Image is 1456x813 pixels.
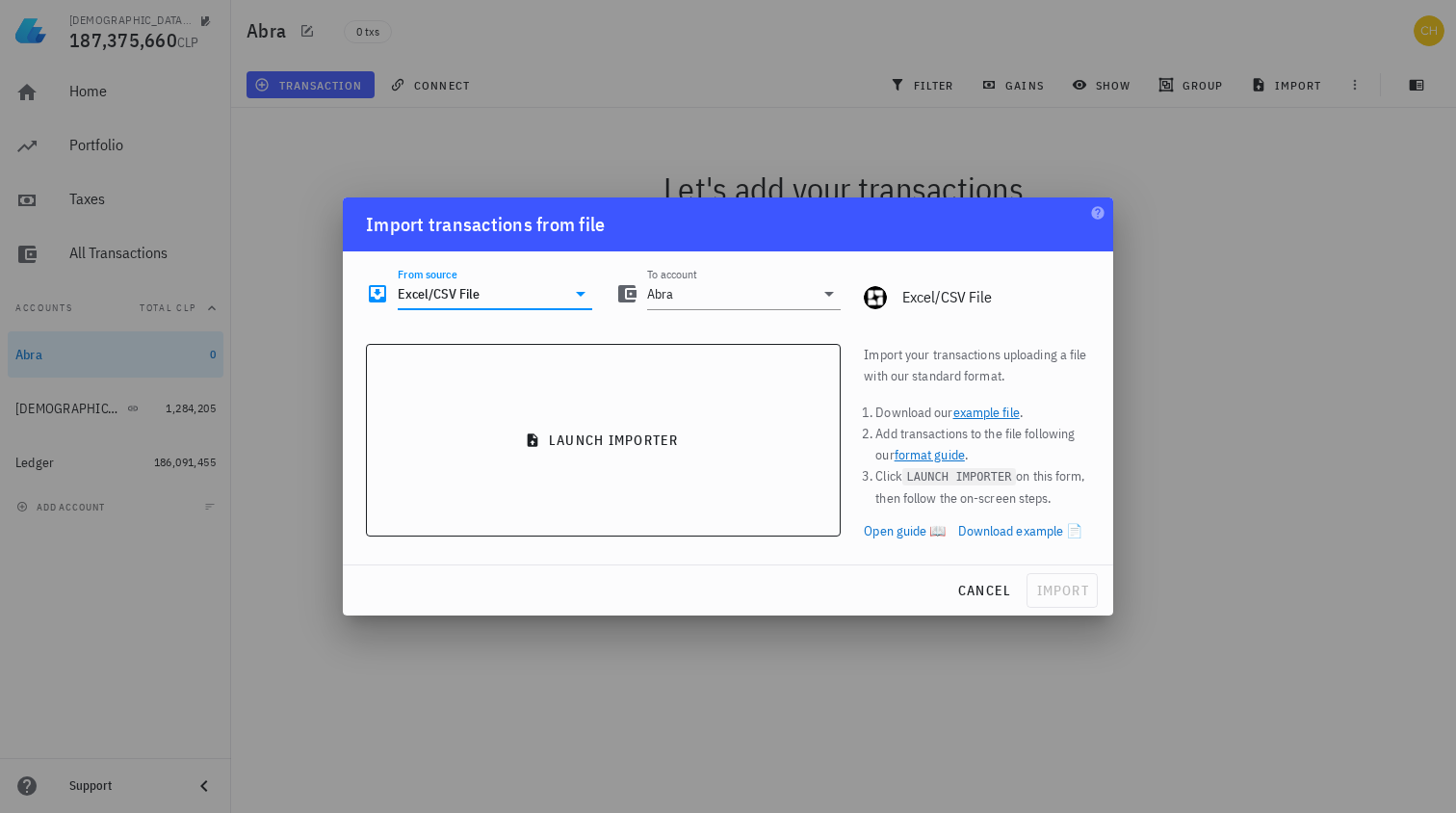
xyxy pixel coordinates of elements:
[366,344,841,537] button: launch importer
[398,267,457,281] label: From source
[902,288,1090,306] div: Excel/CSV File
[875,465,1090,509] li: Click on this form, then follow the on-screen steps.
[398,278,565,309] input: Select a file source
[382,432,824,449] span: launch importer
[953,404,1020,421] a: example file
[875,402,1090,423] li: Download our .
[949,573,1020,608] button: cancel
[864,520,946,541] a: Open guide 📖
[864,344,1090,386] p: Import your transactions uploading a file with our standard format.
[902,468,1016,486] code: LAUNCH IMPORTER
[957,582,1012,599] span: cancel
[958,520,1083,541] a: Download example 📄
[895,446,965,463] a: format guide
[366,209,605,240] div: Import transactions from file
[875,423,1090,465] li: Add transactions to the file following our .
[647,267,697,281] label: To account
